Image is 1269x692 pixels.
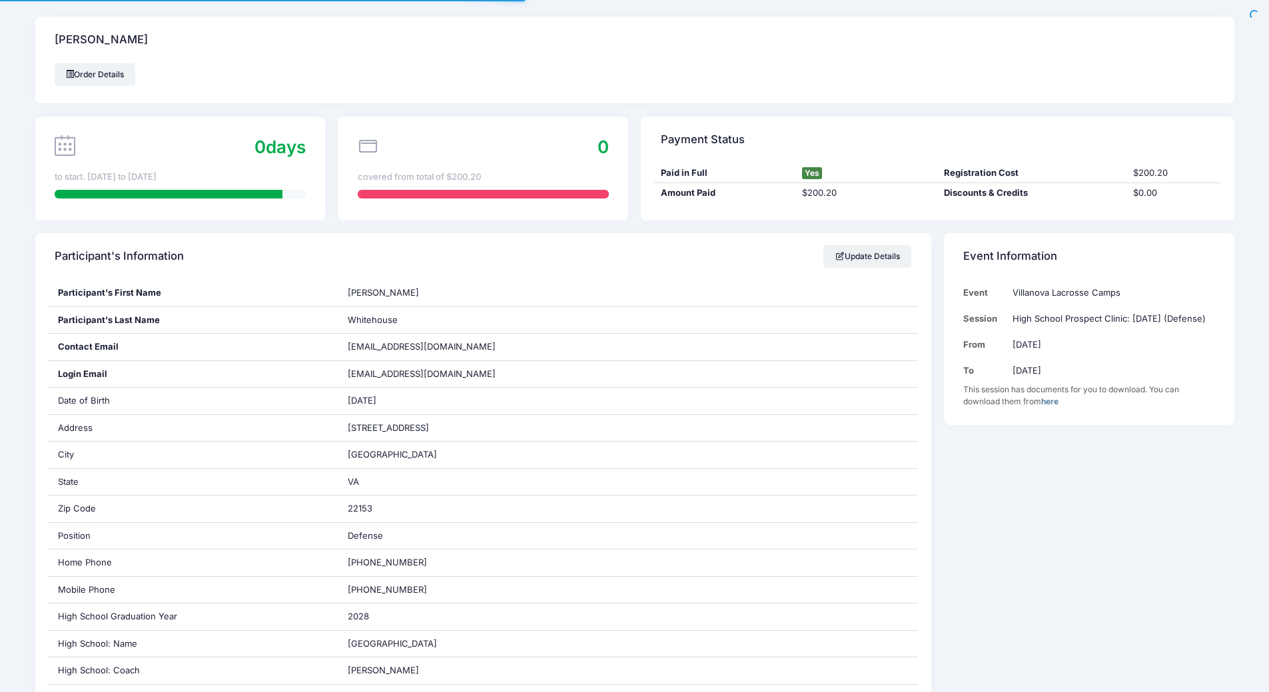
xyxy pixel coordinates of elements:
[48,523,338,549] div: Position
[963,238,1057,276] h4: Event Information
[661,121,745,159] h4: Payment Status
[348,503,372,514] span: 22153
[55,63,136,86] a: Order Details
[823,245,912,268] a: Update Details
[348,665,419,675] span: [PERSON_NAME]
[598,137,609,157] span: 0
[55,238,184,276] h4: Participant's Information
[963,358,1006,384] td: To
[348,449,437,460] span: [GEOGRAPHIC_DATA]
[937,186,1126,200] div: Discounts & Credits
[48,469,338,496] div: State
[963,384,1214,408] div: This session has documents for you to download. You can download them from
[348,530,383,541] span: Defense
[48,388,338,414] div: Date of Birth
[1006,332,1214,358] td: [DATE]
[48,549,338,576] div: Home Phone
[963,280,1006,306] td: Event
[654,167,796,180] div: Paid in Full
[1126,186,1221,200] div: $0.00
[348,341,496,352] span: [EMAIL_ADDRESS][DOMAIN_NAME]
[48,631,338,657] div: High School: Name
[55,171,306,184] div: to start. [DATE] to [DATE]
[348,395,376,406] span: [DATE]
[48,442,338,468] div: City
[963,332,1006,358] td: From
[348,368,514,381] span: [EMAIL_ADDRESS][DOMAIN_NAME]
[348,611,369,621] span: 2028
[48,603,338,630] div: High School Graduation Year
[796,186,938,200] div: $200.20
[1126,167,1221,180] div: $200.20
[1006,306,1214,332] td: High School Prospect Clinic: [DATE] (Defense)
[348,476,359,487] span: VA
[802,167,822,179] span: Yes
[963,306,1006,332] td: Session
[55,21,148,59] h4: [PERSON_NAME]
[48,496,338,522] div: Zip Code
[48,280,338,306] div: Participant's First Name
[48,657,338,684] div: High School: Coach
[348,314,398,325] span: Whitehouse
[348,287,419,298] span: [PERSON_NAME]
[348,422,429,433] span: [STREET_ADDRESS]
[48,307,338,334] div: Participant's Last Name
[348,584,427,595] span: [PHONE_NUMBER]
[48,361,338,388] div: Login Email
[348,557,427,567] span: [PHONE_NUMBER]
[48,334,338,360] div: Contact Email
[254,137,266,157] span: 0
[1006,358,1214,384] td: [DATE]
[937,167,1126,180] div: Registration Cost
[254,134,306,160] div: days
[654,186,796,200] div: Amount Paid
[48,577,338,603] div: Mobile Phone
[48,415,338,442] div: Address
[358,171,609,184] div: covered from total of $200.20
[1006,280,1214,306] td: Villanova Lacrosse Camps
[1041,396,1058,406] a: here
[348,638,437,649] span: [GEOGRAPHIC_DATA]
